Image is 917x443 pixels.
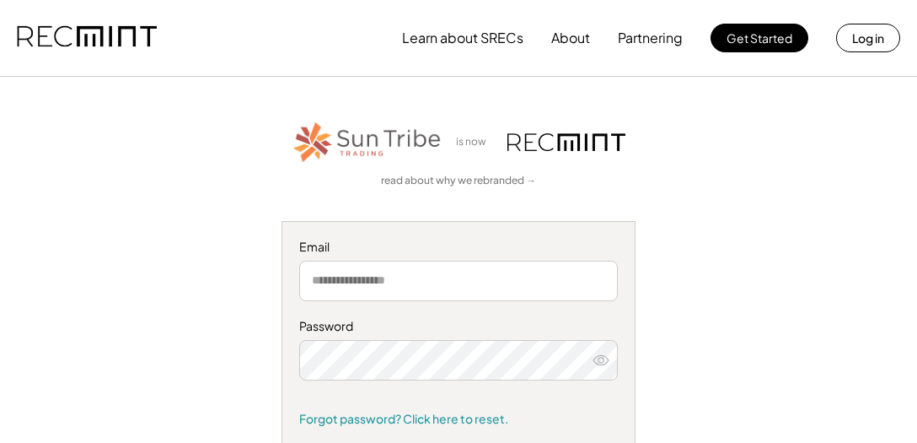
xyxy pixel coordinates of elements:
div: Email [299,239,618,256]
button: Get Started [711,24,808,52]
a: read about why we rebranded → [381,174,536,188]
div: Password [299,318,618,335]
a: Forgot password? Click here to reset. [299,411,618,428]
img: STT_Horizontal_Logo%2B-%2BColor.png [292,119,443,165]
button: Partnering [618,21,683,55]
div: is now [452,135,499,149]
img: recmint-logotype%403x.png [17,9,157,67]
img: recmint-logotype%403x.png [507,133,625,151]
button: Log in [836,24,900,52]
button: Learn about SRECs [402,21,523,55]
button: About [551,21,590,55]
